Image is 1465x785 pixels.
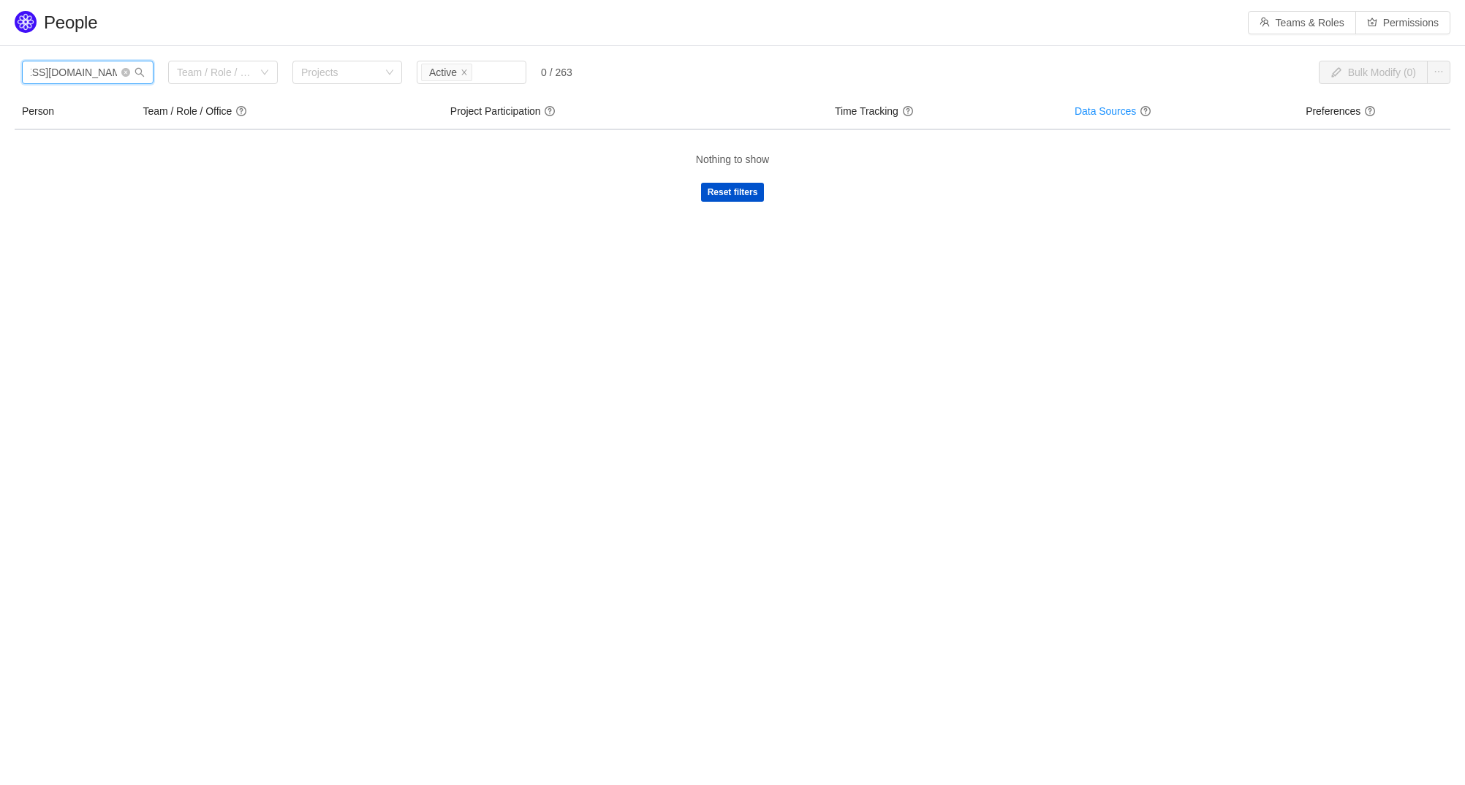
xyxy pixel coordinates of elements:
i: icon: down [260,68,269,78]
i: icon: close-circle [121,68,130,77]
i: icon: search [135,67,145,77]
span: question [235,105,247,117]
button: icon: teamTeams & Roles [1248,11,1356,34]
div: Active [429,64,457,80]
h4: Time Tracking [761,104,988,118]
button: Reset filters [701,183,765,202]
button: icon: ellipsis [1427,61,1450,84]
span: question [1364,105,1376,117]
input: Search by name [22,61,154,84]
img: Quantify [15,11,37,33]
div: Nothing to show [15,152,1450,202]
div: Team / Role / Office [177,65,253,80]
div: 0 / 263 [541,67,572,78]
span: Project Participation [450,105,556,117]
i: icon: close [461,69,468,77]
a: Data Sources [1075,105,1136,117]
span: Preferences [1306,105,1376,117]
span: question [1140,105,1151,117]
h4: Person [22,104,128,118]
button: icon: crownPermissions [1355,11,1450,34]
span: question [544,105,556,117]
li: Active [421,64,472,81]
div: Projects [301,65,380,80]
h1: People [44,12,346,34]
button: Bulk Modify (0) [1319,61,1428,84]
h4: Team / Role / Office [143,104,435,118]
i: icon: down [385,68,394,78]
